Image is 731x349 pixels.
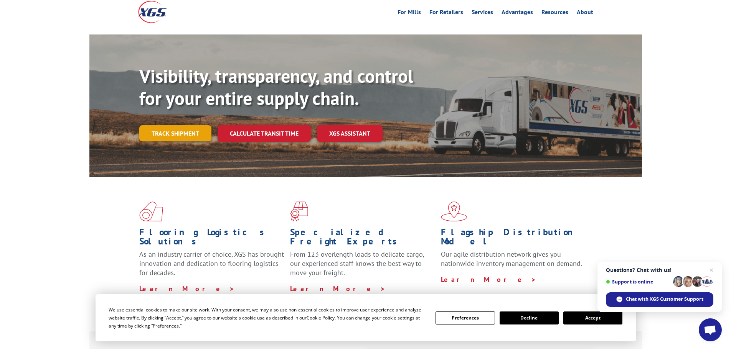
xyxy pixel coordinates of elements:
b: Visibility, transparency, and control for your entire supply chain. [139,64,413,110]
a: Track shipment [139,125,211,141]
span: Support is online [606,279,670,285]
a: Learn More > [441,275,536,284]
h1: Specialized Freight Experts [290,228,435,250]
a: Learn More > [139,284,235,293]
a: Advantages [502,9,533,18]
a: About [577,9,593,18]
button: Accept [563,311,622,324]
a: XGS ASSISTANT [317,125,383,142]
a: For Mills [398,9,421,18]
span: Our agile distribution network gives you nationwide inventory management on demand. [441,250,582,268]
p: From 123 overlength loads to delicate cargo, our experienced staff knows the best way to move you... [290,250,435,284]
a: Resources [541,9,568,18]
button: Preferences [436,311,495,324]
button: Decline [500,311,559,324]
a: Calculate transit time [218,125,311,142]
div: We use essential cookies to make our site work. With your consent, we may also use non-essential ... [109,306,426,330]
a: Learn More > [290,284,386,293]
img: xgs-icon-flagship-distribution-model-red [441,202,467,221]
img: xgs-icon-total-supply-chain-intelligence-red [139,202,163,221]
span: Chat with XGS Customer Support [606,292,713,307]
span: As an industry carrier of choice, XGS has brought innovation and dedication to flooring logistics... [139,250,284,277]
div: Cookie Consent Prompt [96,294,636,341]
a: For Retailers [429,9,463,18]
a: Services [472,9,493,18]
span: Chat with XGS Customer Support [626,296,703,303]
span: Cookie Policy [307,315,335,321]
span: Preferences [153,323,179,329]
a: Open chat [699,318,722,341]
span: Questions? Chat with us! [606,267,713,273]
h1: Flagship Distribution Model [441,228,586,250]
h1: Flooring Logistics Solutions [139,228,284,250]
img: xgs-icon-focused-on-flooring-red [290,202,308,221]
